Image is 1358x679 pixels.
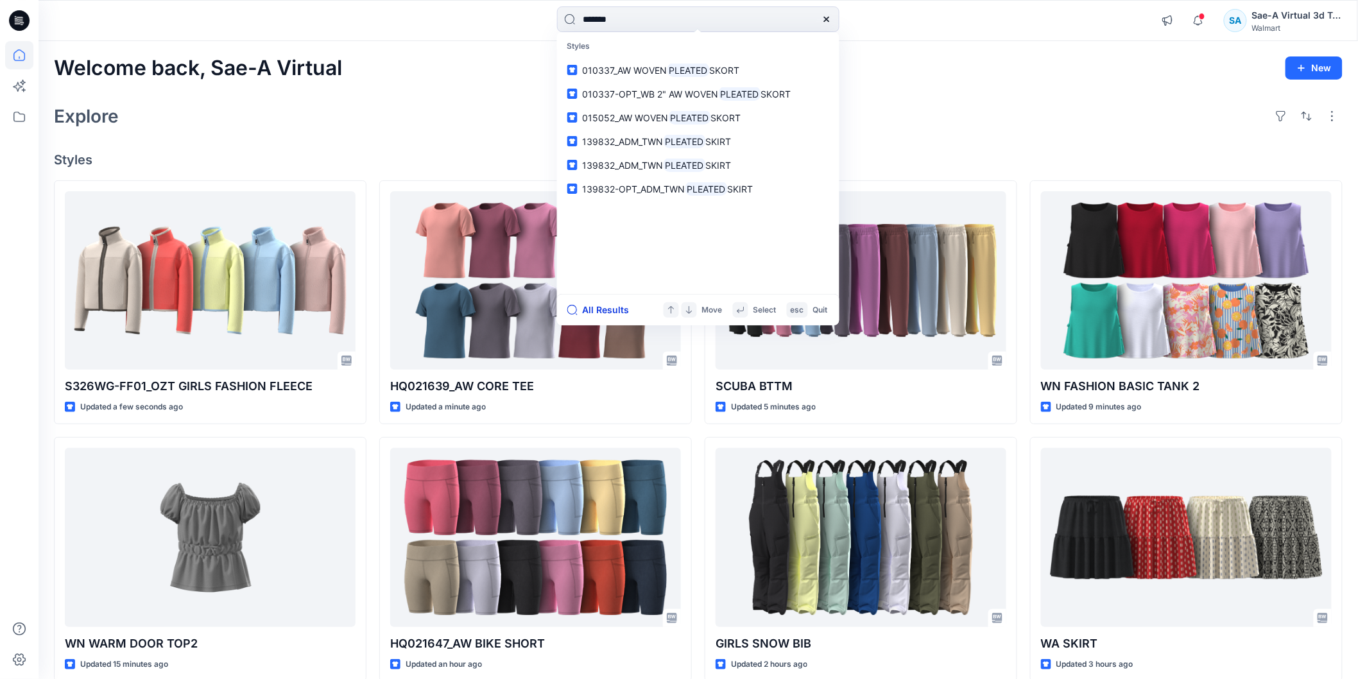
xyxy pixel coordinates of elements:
[719,87,761,101] mark: PLEATED
[583,112,669,123] span: 015052_AW WOVEN
[560,153,837,177] a: 139832_ADM_TWNPLEATEDSKIRT
[1252,8,1342,23] div: Sae-A Virtual 3d Team
[583,89,719,99] span: 010337-OPT_WB 2" AW WOVEN
[65,191,356,370] a: S326WG-FF01_OZT GIRLS FASHION FLEECE
[1041,191,1332,370] a: WN FASHION BASIC TANK 2
[813,304,828,317] p: Quit
[567,302,638,318] button: All Results
[716,191,1006,370] a: SCUBA BTTM
[54,106,119,126] h2: Explore
[80,400,183,414] p: Updated a few seconds ago
[709,65,739,76] span: SKORT
[65,635,356,653] p: WN WARM DOOR TOP2
[716,635,1006,653] p: GIRLS SNOW BIB
[80,658,168,671] p: Updated 15 minutes ago
[664,158,706,173] mark: PLEATED
[716,448,1006,626] a: GIRLS SNOW BIB
[791,304,804,317] p: esc
[560,130,837,153] a: 139832_ADM_TWNPLEATEDSKIRT
[1252,23,1342,33] div: Walmart
[731,658,807,671] p: Updated 2 hours ago
[753,304,777,317] p: Select
[1285,56,1343,80] button: New
[390,635,681,653] p: HQ021647_AW BIKE SHORT
[1041,377,1332,395] p: WN FASHION BASIC TANK 2
[390,448,681,626] a: HQ021647_AW BIKE SHORT
[667,63,710,78] mark: PLEATED
[761,89,791,99] span: SKORT
[583,65,667,76] span: 010337_AW WOVEN
[1224,9,1247,32] div: SA
[1041,448,1332,626] a: WA SKIRT
[710,112,741,123] span: SKORT
[731,400,816,414] p: Updated 5 minutes ago
[390,191,681,370] a: HQ021639_AW CORE TEE
[406,658,482,671] p: Updated an hour ago
[664,134,706,149] mark: PLEATED
[560,177,837,201] a: 139832-OPT_ADM_TWNPLEATEDSKIRT
[727,184,753,194] span: SKIRT
[65,377,356,395] p: S326WG-FF01_OZT GIRLS FASHION FLEECE
[702,304,723,317] p: Move
[583,160,664,171] span: 139832_ADM_TWN
[1041,635,1332,653] p: WA SKIRT
[669,110,711,125] mark: PLEATED
[54,152,1343,168] h4: Styles
[390,377,681,395] p: HQ021639_AW CORE TEE
[560,82,837,106] a: 010337-OPT_WB 2" AW WOVENPLEATEDSKORT
[583,184,685,194] span: 139832-OPT_ADM_TWN
[705,160,731,171] span: SKIRT
[560,58,837,82] a: 010337_AW WOVENPLEATEDSKORT
[583,136,664,147] span: 139832_ADM_TWN
[705,136,731,147] span: SKIRT
[560,35,837,58] p: Styles
[685,182,728,196] mark: PLEATED
[1056,658,1133,671] p: Updated 3 hours ago
[406,400,486,414] p: Updated a minute ago
[65,448,356,626] a: WN WARM DOOR TOP2
[716,377,1006,395] p: SCUBA BTTM
[54,56,342,80] h2: Welcome back, Sae-A Virtual
[1056,400,1142,414] p: Updated 9 minutes ago
[560,106,837,130] a: 015052_AW WOVENPLEATEDSKORT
